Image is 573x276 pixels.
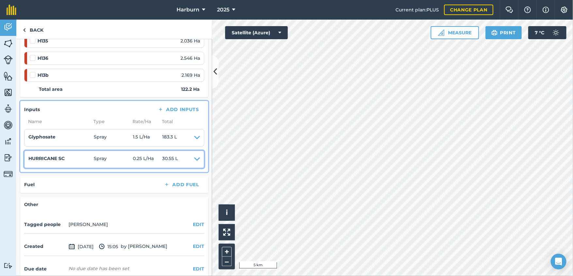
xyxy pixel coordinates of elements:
button: 7 °C [528,26,566,39]
img: Ruler icon [438,29,444,36]
img: svg+xml;base64,PHN2ZyB4bWxucz0iaHR0cDovL3d3dy53My5vcmcvMjAwMC9zdmciIHdpZHRoPSIxOSIgaGVpZ2h0PSIyNC... [491,29,498,37]
img: svg+xml;base64,PD94bWwgdmVyc2lvbj0iMS4wIiBlbmNvZGluZz0idXRmLTgiPz4KPCEtLSBHZW5lcmF0b3I6IEFkb2JlIE... [69,243,75,251]
button: – [222,257,232,266]
strong: H135 [38,37,48,44]
span: Rate/ Ha [129,118,158,125]
div: No due date has been set [69,265,129,272]
img: svg+xml;base64,PD94bWwgdmVyc2lvbj0iMS4wIiBlbmNvZGluZz0idXRmLTgiPz4KPCEtLSBHZW5lcmF0b3I6IEFkb2JlIE... [4,153,13,163]
img: svg+xml;base64,PD94bWwgdmVyc2lvbj0iMS4wIiBlbmNvZGluZz0idXRmLTgiPz4KPCEtLSBHZW5lcmF0b3I6IEFkb2JlIE... [4,22,13,32]
button: EDIT [193,265,204,272]
h4: Created [24,243,66,250]
span: 2.546 Ha [180,55,200,62]
img: svg+xml;base64,PD94bWwgdmVyc2lvbj0iMS4wIiBlbmNvZGluZz0idXRmLTgiPz4KPCEtLSBHZW5lcmF0b3I6IEFkb2JlIE... [99,243,105,251]
img: Four arrows, one pointing top left, one top right, one bottom right and the last bottom left [223,229,230,236]
span: [DATE] [69,243,94,251]
h4: Glyphosate [28,133,94,140]
summary: GlyphosateSpray1.5 L/Ha183.3 L [28,133,200,142]
h4: Other [24,201,204,208]
h4: Tagged people [24,221,66,228]
img: svg+xml;base64,PHN2ZyB4bWxucz0iaHR0cDovL3d3dy53My5vcmcvMjAwMC9zdmciIHdpZHRoPSI1NiIgaGVpZ2h0PSI2MC... [4,39,13,48]
span: 7 ° C [535,26,544,39]
h4: Due date [24,265,66,272]
button: i [219,204,235,221]
button: Measure [431,26,479,39]
button: Add Inputs [152,105,204,114]
img: svg+xml;base64,PD94bWwgdmVyc2lvbj0iMS4wIiBlbmNvZGluZz0idXRmLTgiPz4KPCEtLSBHZW5lcmF0b3I6IEFkb2JlIE... [4,55,13,64]
strong: H136 [38,55,48,62]
span: 30.55 L [162,155,178,164]
span: 2.169 Ha [181,72,200,79]
div: by [PERSON_NAME] [24,237,204,256]
span: i [226,208,228,217]
span: Spray [94,133,133,142]
h4: HURRICANE SC [28,155,94,162]
img: svg+xml;base64,PHN2ZyB4bWxucz0iaHR0cDovL3d3dy53My5vcmcvMjAwMC9zdmciIHdpZHRoPSI1NiIgaGVpZ2h0PSI2MC... [4,71,13,81]
li: [PERSON_NAME] [69,221,108,228]
a: Change plan [444,5,493,15]
strong: Total area [39,86,63,93]
strong: H13b [38,72,49,79]
img: svg+xml;base64,PHN2ZyB4bWxucz0iaHR0cDovL3d3dy53My5vcmcvMjAwMC9zdmciIHdpZHRoPSIxNyIgaGVpZ2h0PSIxNy... [543,6,549,14]
strong: 122.2 Ha [181,86,200,93]
button: Print [486,26,522,39]
img: A cog icon [560,7,568,13]
span: 1.5 L / Ha [133,133,162,142]
img: svg+xml;base64,PD94bWwgdmVyc2lvbj0iMS4wIiBlbmNvZGluZz0idXRmLTgiPz4KPCEtLSBHZW5lcmF0b3I6IEFkb2JlIE... [4,120,13,130]
button: EDIT [193,221,204,228]
img: Two speech bubbles overlapping with the left bubble in the forefront [505,7,513,13]
div: Open Intercom Messenger [551,254,566,269]
img: svg+xml;base64,PHN2ZyB4bWxucz0iaHR0cDovL3d3dy53My5vcmcvMjAwMC9zdmciIHdpZHRoPSI5IiBoZWlnaHQ9IjI0Ii... [23,26,26,34]
img: fieldmargin Logo [7,5,16,15]
span: Harburn [177,6,199,14]
span: Spray [94,155,133,164]
span: 15:05 [99,243,118,251]
img: A question mark icon [524,7,532,13]
h4: Inputs [24,106,40,113]
img: svg+xml;base64,PD94bWwgdmVyc2lvbj0iMS4wIiBlbmNvZGluZz0idXRmLTgiPz4KPCEtLSBHZW5lcmF0b3I6IEFkb2JlIE... [4,170,13,179]
img: svg+xml;base64,PHN2ZyB4bWxucz0iaHR0cDovL3d3dy53My5vcmcvMjAwMC9zdmciIHdpZHRoPSI1NiIgaGVpZ2h0PSI2MC... [4,88,13,97]
span: Total [158,118,173,125]
h4: Fuel [24,181,35,188]
button: EDIT [193,243,204,250]
a: Back [16,20,50,39]
span: Type [89,118,129,125]
img: svg+xml;base64,PD94bWwgdmVyc2lvbj0iMS4wIiBlbmNvZGluZz0idXRmLTgiPz4KPCEtLSBHZW5lcmF0b3I6IEFkb2JlIE... [4,137,13,146]
span: 2025 [217,6,229,14]
span: Current plan : PLUS [395,6,439,13]
button: + [222,247,232,257]
img: svg+xml;base64,PD94bWwgdmVyc2lvbj0iMS4wIiBlbmNvZGluZz0idXRmLTgiPz4KPCEtLSBHZW5lcmF0b3I6IEFkb2JlIE... [4,263,13,269]
span: 2.036 Ha [180,37,200,44]
span: Name [24,118,89,125]
button: Add Fuel [159,180,204,189]
span: 0.25 L / Ha [133,155,162,164]
img: svg+xml;base64,PD94bWwgdmVyc2lvbj0iMS4wIiBlbmNvZGluZz0idXRmLTgiPz4KPCEtLSBHZW5lcmF0b3I6IEFkb2JlIE... [550,26,563,39]
button: Satellite (Azure) [225,26,288,39]
span: 183.3 L [162,133,177,142]
summary: HURRICANE SCSpray0.25 L/Ha30.55 L [28,155,200,164]
img: svg+xml;base64,PD94bWwgdmVyc2lvbj0iMS4wIiBlbmNvZGluZz0idXRmLTgiPz4KPCEtLSBHZW5lcmF0b3I6IEFkb2JlIE... [4,104,13,114]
